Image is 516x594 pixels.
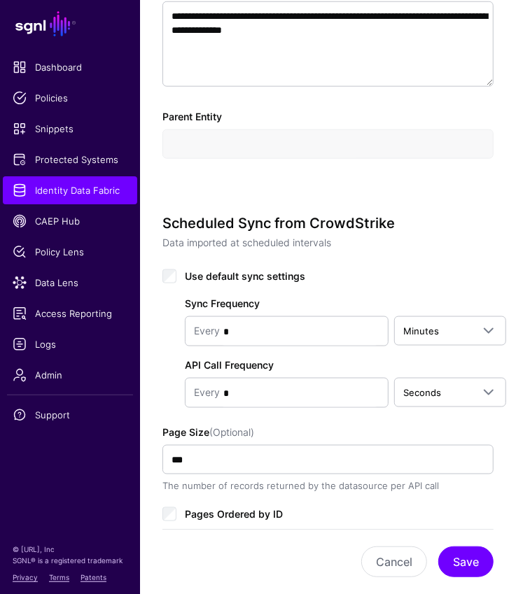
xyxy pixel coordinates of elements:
[185,270,305,282] span: Use default sync settings
[13,573,38,581] a: Privacy
[3,330,137,358] a: Logs
[403,325,439,337] span: Minutes
[162,235,494,250] p: Data imported at scheduled intervals
[13,214,127,228] span: CAEP Hub
[13,555,127,566] p: SGNL® is a registered trademark
[13,122,127,136] span: Snippets
[185,509,283,521] span: Pages Ordered by ID
[162,109,222,124] label: Parent Entity
[3,269,137,297] a: Data Lens
[3,53,137,81] a: Dashboard
[185,296,260,311] label: Sync Frequency
[8,8,132,39] a: SGNL
[3,84,137,112] a: Policies
[13,408,127,422] span: Support
[3,238,137,266] a: Policy Lens
[3,207,137,235] a: CAEP Hub
[162,480,494,494] div: The number of records returned by the datasource per API call
[3,299,137,327] a: Access Reporting
[162,425,254,439] label: Page Size
[3,361,137,389] a: Admin
[209,426,254,438] span: (Optional)
[13,153,127,167] span: Protected Systems
[13,276,127,290] span: Data Lens
[194,317,220,346] div: Every
[13,368,127,382] span: Admin
[49,573,69,581] a: Terms
[13,60,127,74] span: Dashboard
[3,176,137,204] a: Identity Data Fabric
[403,387,441,398] span: Seconds
[13,91,127,105] span: Policies
[194,379,220,407] div: Every
[13,245,127,259] span: Policy Lens
[81,573,106,581] a: Patents
[3,115,137,143] a: Snippets
[13,544,127,555] p: © [URL], Inc
[3,146,137,174] a: Protected Systems
[13,337,127,351] span: Logs
[438,546,494,577] button: Save
[361,546,427,577] button: Cancel
[185,358,274,372] label: API Call Frequency
[13,306,127,320] span: Access Reporting
[13,183,127,197] span: Identity Data Fabric
[162,215,494,232] h3: Scheduled Sync from CrowdStrike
